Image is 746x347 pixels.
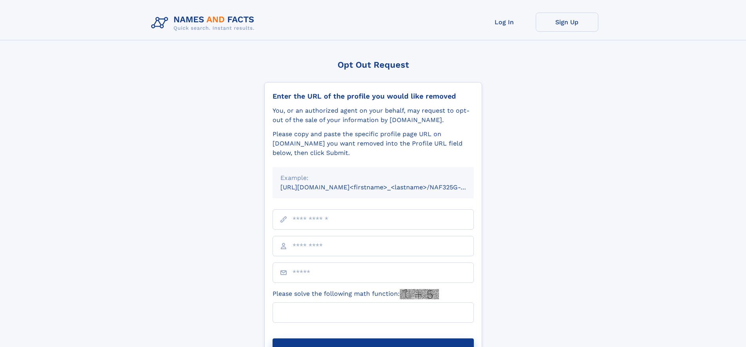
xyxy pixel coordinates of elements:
[273,129,474,158] div: Please copy and paste the specific profile page URL on [DOMAIN_NAME] you want removed into the Pr...
[536,13,598,32] a: Sign Up
[280,183,489,191] small: [URL][DOMAIN_NAME]<firstname>_<lastname>/NAF325G-xxxxxxxx
[280,173,466,183] div: Example:
[473,13,536,32] a: Log In
[273,106,474,125] div: You, or an authorized agent on your behalf, may request to opt-out of the sale of your informatio...
[148,13,261,34] img: Logo Names and Facts
[273,92,474,101] div: Enter the URL of the profile you would like removed
[264,60,482,70] div: Opt Out Request
[273,289,439,299] label: Please solve the following math function:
